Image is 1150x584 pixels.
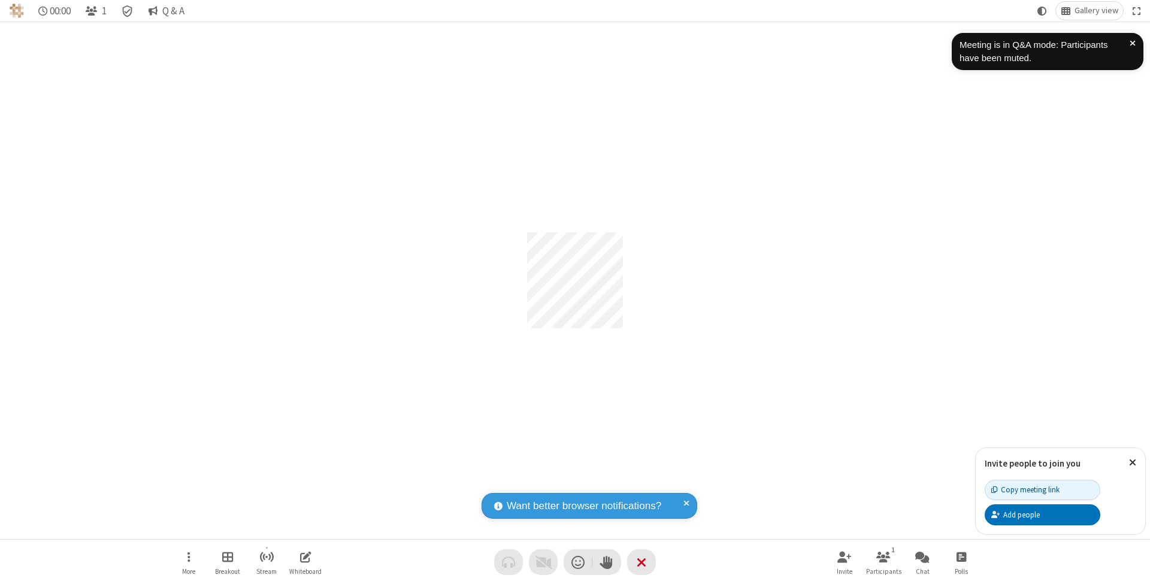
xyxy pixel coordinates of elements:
button: Raise hand [592,549,621,575]
div: Timer [34,2,76,20]
button: Open menu [171,545,207,579]
span: Whiteboard [289,568,322,575]
div: Copy meeting link [991,484,1060,495]
span: 1 [102,5,107,17]
button: Open participant list [865,545,901,579]
div: 1 [888,544,898,555]
span: Invite [837,568,852,575]
button: Send a reaction [564,549,592,575]
span: Gallery view [1075,6,1118,16]
img: QA Selenium DO NOT DELETE OR CHANGE [10,4,24,18]
div: Meeting details Encryption enabled [116,2,139,20]
button: Add people [985,504,1100,525]
button: Open participant list [80,2,111,20]
button: Open shared whiteboard [287,545,323,579]
span: 00:00 [50,5,71,17]
span: Stream [256,568,277,575]
button: Close popover [1120,448,1145,477]
button: Copy meeting link [985,480,1100,500]
button: Invite participants (⌘+Shift+I) [827,545,862,579]
button: Change layout [1056,2,1123,20]
span: Want better browser notifications? [507,498,661,514]
button: Start streaming [249,545,285,579]
button: End or leave meeting [627,549,656,575]
span: More [182,568,195,575]
button: Manage Breakout Rooms [210,545,246,579]
div: Meeting is in Q&A mode: Participants have been muted. [960,38,1130,65]
span: Participants [866,568,901,575]
button: Q & A [143,2,189,20]
button: Audio problem - check your Internet connection or call by phone [494,549,523,575]
span: Polls [955,568,968,575]
button: Video [529,549,558,575]
label: Invite people to join you [985,458,1081,469]
button: Fullscreen [1128,2,1146,20]
button: Using system theme [1033,2,1052,20]
button: Open poll [943,545,979,579]
button: Open chat [904,545,940,579]
span: Breakout [215,568,240,575]
span: Q & A [162,5,184,17]
span: Chat [916,568,930,575]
